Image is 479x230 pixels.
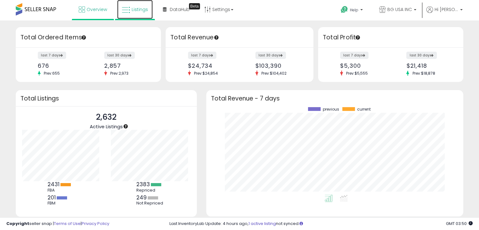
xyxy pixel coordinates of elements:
span: BG USA INC [387,6,412,13]
span: Help [350,7,358,13]
span: Listings [132,6,148,13]
strong: Copyright [6,221,29,227]
div: $5,300 [340,62,386,69]
div: $21,418 [406,62,452,69]
b: 2383 [136,181,150,188]
b: 2431 [48,181,60,188]
div: Repriced [136,188,165,193]
p: 2,632 [90,111,123,123]
span: DataHub [170,6,190,13]
div: $24,734 [188,62,235,69]
span: Prev: $24,854 [191,71,221,76]
a: Hi [PERSON_NAME] [426,6,463,20]
a: Help [336,1,369,20]
h3: Total Revenue [170,33,309,42]
label: last 30 days [104,52,135,59]
div: Last InventoryLab Update: 4 hours ago, not synced. [169,221,473,227]
div: FBM [48,201,76,206]
span: Prev: $104,402 [258,71,290,76]
b: 249 [136,194,147,201]
span: Overview [87,6,107,13]
div: FBA [48,188,76,193]
h3: Total Ordered Items [20,33,156,42]
div: Not Repriced [136,201,165,206]
i: Click here to read more about un-synced listings. [299,221,303,226]
div: 676 [38,62,83,69]
label: last 30 days [406,52,437,59]
div: 2,857 [104,62,150,69]
div: Tooltip anchor [189,3,200,9]
span: 2025-10-6 03:50 GMT [446,221,473,227]
span: previous [323,107,339,112]
span: Prev: 655 [41,71,63,76]
div: $103,390 [255,62,302,69]
div: Tooltip anchor [214,35,219,40]
div: seller snap | | [6,221,109,227]
span: Prev: 2,973 [107,71,132,76]
a: 1 active listing [248,221,276,227]
b: 201 [48,194,56,201]
span: current [357,107,371,112]
div: Tooltip anchor [355,35,361,40]
span: Prev: $5,555 [343,71,371,76]
h3: Total Profit [323,33,459,42]
h3: Total Listings [20,96,192,101]
label: last 7 days [340,52,368,59]
h3: Total Revenue - 7 days [211,96,459,101]
div: Tooltip anchor [123,124,128,129]
label: last 7 days [188,52,216,59]
span: Hi [PERSON_NAME] [435,6,458,13]
a: Terms of Use [54,221,81,227]
label: last 7 days [38,52,66,59]
span: Prev: $18,878 [409,71,438,76]
div: Tooltip anchor [81,35,87,40]
a: Privacy Policy [82,221,109,227]
i: Get Help [340,6,348,14]
label: last 30 days [255,52,286,59]
span: Active Listings [90,123,123,130]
